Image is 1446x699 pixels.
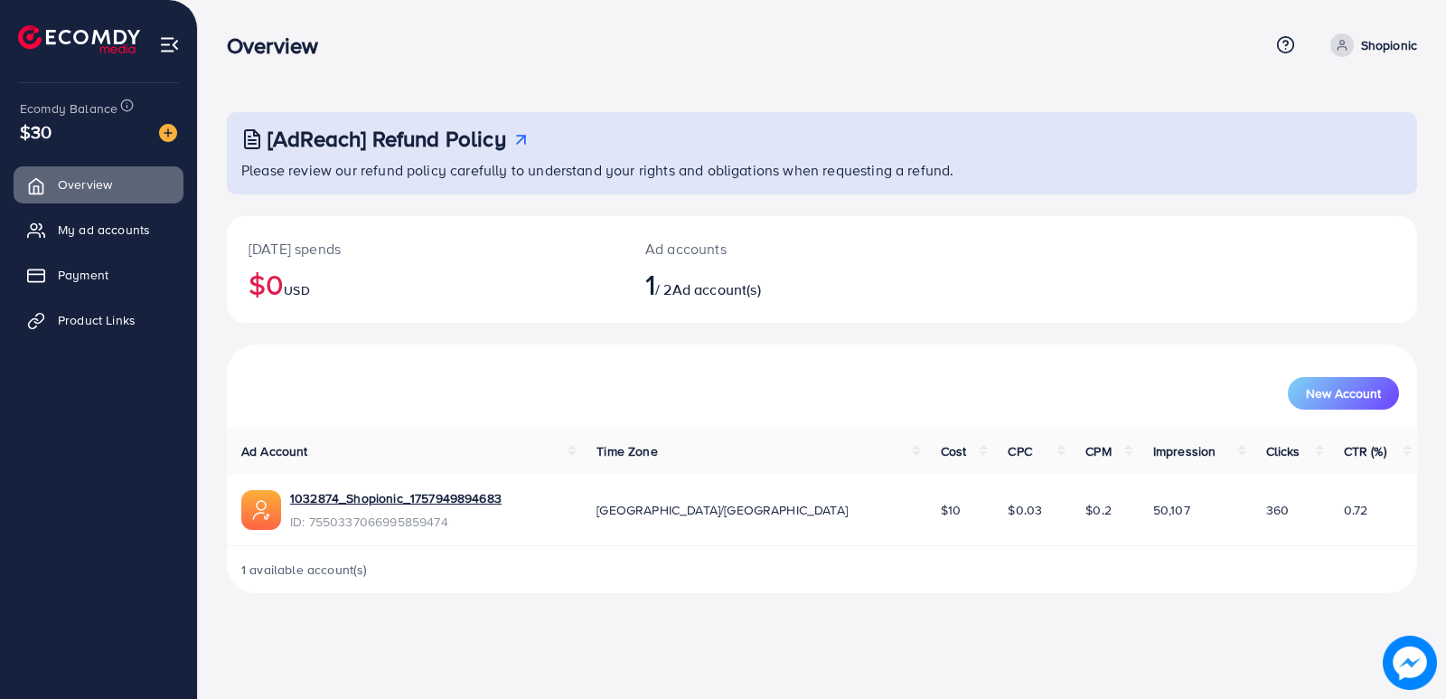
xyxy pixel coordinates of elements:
span: Impression [1153,442,1216,460]
span: CPM [1085,442,1111,460]
h3: Overview [227,33,333,59]
p: Ad accounts [645,238,899,260]
a: Product Links [14,302,183,338]
span: Time Zone [596,442,657,460]
h3: [AdReach] Refund Policy [268,126,506,152]
span: Cost [941,442,967,460]
span: Ad Account [241,442,308,460]
button: New Account [1288,377,1399,410]
img: image [159,124,177,142]
p: [DATE] spends [249,238,602,260]
span: Overview [58,175,112,194]
span: 1 available account(s) [241,561,368,579]
span: 0.72 [1344,501,1368,519]
a: My ad accounts [14,212,183,248]
span: My ad accounts [58,221,150,239]
span: Product Links [58,311,136,329]
span: 50,107 [1153,501,1190,519]
span: ID: 7550337066995859474 [290,513,502,531]
span: $0.03 [1008,501,1042,519]
span: Ecomdy Balance [20,99,117,118]
span: USD [284,281,309,299]
a: Overview [14,166,183,203]
img: menu [159,34,180,55]
a: Shopionic [1323,33,1417,57]
a: Payment [14,257,183,293]
a: 1032874_Shopionic_1757949894683 [290,489,502,507]
span: Clicks [1266,442,1300,460]
span: CTR (%) [1344,442,1386,460]
span: 360 [1266,501,1289,519]
span: Ad account(s) [672,279,761,299]
span: [GEOGRAPHIC_DATA]/[GEOGRAPHIC_DATA] [596,501,848,519]
span: CPC [1008,442,1031,460]
p: Please review our refund policy carefully to understand your rights and obligations when requesti... [241,159,1406,181]
img: ic-ads-acc.e4c84228.svg [241,490,281,530]
span: $30 [20,118,52,145]
h2: / 2 [645,267,899,301]
p: Shopionic [1361,34,1417,56]
span: $10 [941,501,961,519]
img: image [1383,636,1437,690]
span: Payment [58,266,108,284]
span: 1 [645,263,655,305]
img: logo [18,25,140,53]
h2: $0 [249,267,602,301]
span: New Account [1306,387,1381,400]
span: $0.2 [1085,501,1112,519]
